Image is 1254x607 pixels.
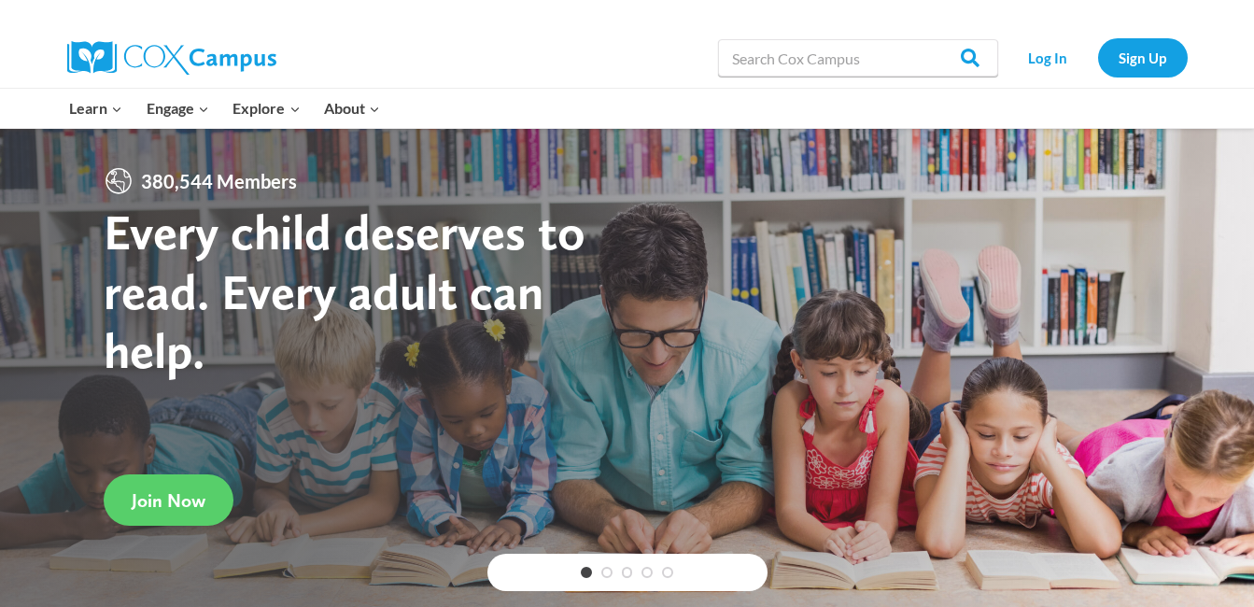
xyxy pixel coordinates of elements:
a: Join Now [104,474,233,526]
a: 1 [581,567,592,578]
span: 380,544 Members [134,166,304,196]
nav: Secondary Navigation [1007,38,1188,77]
strong: Every child deserves to read. Every adult can help. [104,202,585,380]
a: 5 [662,567,673,578]
a: Log In [1007,38,1089,77]
img: Cox Campus [67,41,276,75]
span: Join Now [132,489,205,512]
nav: Primary Navigation [58,89,392,128]
span: Engage [147,96,209,120]
a: 3 [622,567,633,578]
a: Sign Up [1098,38,1188,77]
a: 4 [641,567,653,578]
span: Learn [69,96,122,120]
input: Search Cox Campus [718,39,998,77]
a: 2 [601,567,613,578]
span: Explore [232,96,300,120]
span: About [324,96,380,120]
